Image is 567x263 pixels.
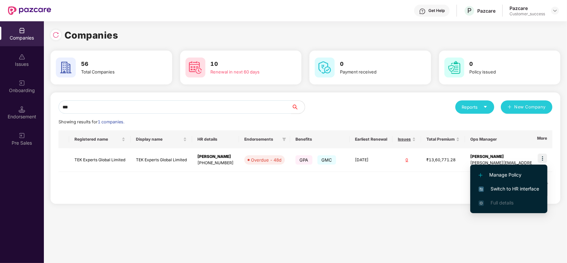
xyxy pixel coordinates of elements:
[185,58,205,77] img: svg+xml;base64,PHN2ZyB4bWxucz0iaHR0cDovL3d3dy53My5vcmcvMjAwMC9zdmciIHdpZHRoPSI2MCIgaGVpZ2h0PSI2MC...
[69,148,131,172] td: TEK Experts Global Limited
[532,130,552,148] th: More
[479,173,483,177] img: svg+xml;base64,PHN2ZyB4bWxucz0iaHR0cDovL3d3dy53My5vcmcvMjAwMC9zdmciIHdpZHRoPSIxMi4yMDEiIGhlaWdodD...
[317,155,336,165] span: GMC
[426,157,460,163] div: ₹13,60,771.28
[398,157,416,163] div: 0
[501,100,552,114] button: plusNew Company
[421,130,465,148] th: Total Premium
[444,58,464,77] img: svg+xml;base64,PHN2ZyB4bWxucz0iaHR0cDovL3d3dy53My5vcmcvMjAwMC9zdmciIHdpZHRoPSI2MCIgaGVpZ2h0PSI2MC...
[491,200,513,205] span: Full details
[290,130,350,148] th: Benefits
[538,154,547,163] img: icon
[56,58,76,77] img: svg+xml;base64,PHN2ZyB4bWxucz0iaHR0cDovL3d3dy53My5vcmcvMjAwMC9zdmciIHdpZHRoPSI2MCIgaGVpZ2h0PSI2MC...
[131,148,192,172] td: TEK Experts Global Limited
[136,137,182,142] span: Display name
[295,155,312,165] span: GPA
[552,8,558,13] img: svg+xml;base64,PHN2ZyBpZD0iRHJvcGRvd24tMzJ4MzIiIHhtbG5zPSJodHRwOi8vd3d3LnczLm9yZy8yMDAwL3N2ZyIgd2...
[8,6,51,15] img: New Pazcare Logo
[479,185,539,193] span: Switch to HR interface
[131,130,192,148] th: Display name
[479,200,484,206] img: svg+xml;base64,PHN2ZyB4bWxucz0iaHR0cDovL3d3dy53My5vcmcvMjAwMC9zdmciIHdpZHRoPSIxNi4zNjMiIGhlaWdodD...
[483,105,488,109] span: caret-down
[462,104,488,110] div: Reports
[470,68,542,75] div: Policy issued
[291,104,305,110] span: search
[479,187,484,192] img: svg+xml;base64,PHN2ZyB4bWxucz0iaHR0cDovL3d3dy53My5vcmcvMjAwMC9zdmciIHdpZHRoPSIxNiIgaGVpZ2h0PSIxNi...
[419,8,426,15] img: svg+xml;base64,PHN2ZyBpZD0iSGVscC0zMngzMiIgeG1sbnM9Imh0dHA6Ly93d3cudzMub3JnLzIwMDAvc3ZnIiB3aWR0aD...
[81,68,153,75] div: Total Companies
[19,27,25,34] img: svg+xml;base64,PHN2ZyBpZD0iQ29tcGFuaWVzIiB4bWxucz0iaHR0cDovL3d3dy53My5vcmcvMjAwMC9zdmciIHdpZHRoPS...
[192,130,239,148] th: HR details
[74,137,120,142] span: Registered name
[282,137,286,141] span: filter
[64,28,118,43] h1: Companies
[81,60,153,68] h3: 56
[244,137,280,142] span: Endorsements
[19,54,25,60] img: svg+xml;base64,PHN2ZyBpZD0iSXNzdWVzX2Rpc2FibGVkIiB4bWxucz0iaHR0cDovL3d3dy53My5vcmcvMjAwMC9zdmciIH...
[508,105,512,110] span: plus
[350,130,393,148] th: Earliest Renewal
[350,148,393,172] td: [DATE]
[428,8,445,13] div: Get Help
[281,135,287,143] span: filter
[19,80,25,86] img: svg+xml;base64,PHN2ZyB3aWR0aD0iMjAiIGhlaWdodD0iMjAiIHZpZXdCb3g9IjAgMCAyMCAyMCIgZmlsbD0ibm9uZSIgeG...
[69,130,131,148] th: Registered name
[467,7,472,15] span: P
[211,60,283,68] h3: 10
[398,137,411,142] span: Issues
[315,58,335,77] img: svg+xml;base64,PHN2ZyB4bWxucz0iaHR0cDovL3d3dy53My5vcmcvMjAwMC9zdmciIHdpZHRoPSI2MCIgaGVpZ2h0PSI2MC...
[251,157,282,163] div: Overdue - 48d
[197,160,234,166] div: [PHONE_NUMBER]
[211,68,283,75] div: Renewal in next 60 days
[58,119,124,124] span: Showing results for
[197,154,234,160] div: [PERSON_NAME]
[514,104,546,110] span: New Company
[393,130,421,148] th: Issues
[426,137,455,142] span: Total Premium
[477,8,496,14] div: Pazcare
[479,171,539,179] span: Manage Policy
[340,68,412,75] div: Payment received
[291,100,305,114] button: search
[53,32,59,38] img: svg+xml;base64,PHN2ZyBpZD0iUmVsb2FkLTMyeDMyIiB4bWxucz0iaHR0cDovL3d3dy53My5vcmcvMjAwMC9zdmciIHdpZH...
[19,106,25,113] img: svg+xml;base64,PHN2ZyB3aWR0aD0iMTQuNSIgaGVpZ2h0PSIxNC41IiB2aWV3Qm94PSIwIDAgMTYgMTYiIGZpbGw9Im5vbm...
[470,60,542,68] h3: 0
[19,132,25,139] img: svg+xml;base64,PHN2ZyB3aWR0aD0iMjAiIGhlaWdodD0iMjAiIHZpZXdCb3g9IjAgMCAyMCAyMCIgZmlsbD0ibm9uZSIgeG...
[340,60,412,68] h3: 0
[510,5,545,11] div: Pazcare
[510,11,545,17] div: Customer_success
[98,119,124,124] span: 1 companies.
